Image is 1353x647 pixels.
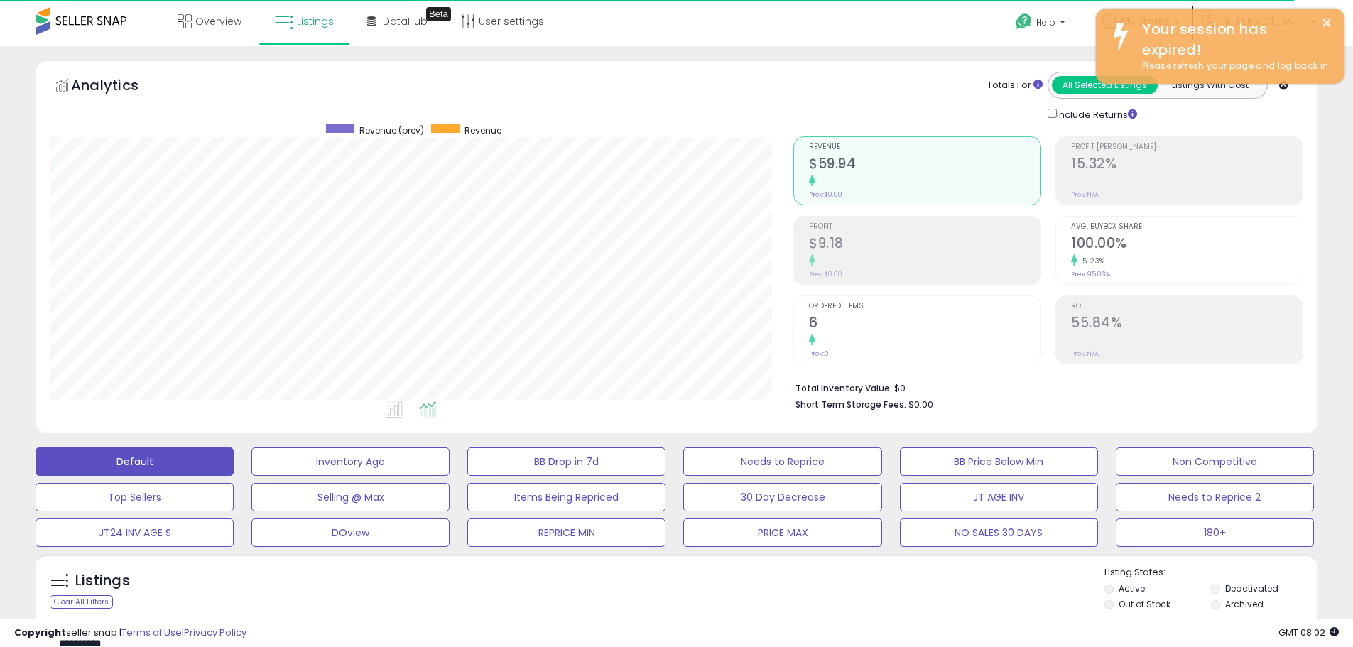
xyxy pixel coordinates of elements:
[1321,14,1332,32] button: ×
[1225,582,1278,594] label: Deactivated
[1131,19,1334,60] div: Your session has expired!
[464,124,501,136] span: Revenue
[1116,447,1314,476] button: Non Competitive
[1071,303,1303,310] span: ROI
[1077,256,1105,266] small: 5.23%
[795,382,892,394] b: Total Inventory Value:
[251,483,450,511] button: Selling @ Max
[1157,76,1263,94] button: Listings With Cost
[1071,235,1303,254] h2: 100.00%
[987,79,1043,92] div: Totals For
[1119,598,1170,610] label: Out of Stock
[121,626,182,639] a: Terms of Use
[1071,190,1099,199] small: Prev: N/A
[1071,315,1303,334] h2: 55.84%
[297,14,334,28] span: Listings
[1116,518,1314,547] button: 180+
[809,270,842,278] small: Prev: $0.00
[809,235,1040,254] h2: $9.18
[50,595,113,609] div: Clear All Filters
[795,398,906,411] b: Short Term Storage Fees:
[900,518,1098,547] button: NO SALES 30 DAYS
[1225,598,1264,610] label: Archived
[1071,270,1110,278] small: Prev: 95.03%
[809,303,1040,310] span: Ordered Items
[795,379,1293,396] li: $0
[14,626,246,640] div: seller snap | |
[1278,626,1339,639] span: 2025-10-13 08:02 GMT
[36,518,234,547] button: JT24 INV AGE S
[467,518,665,547] button: REPRICE MIN
[36,447,234,476] button: Default
[809,190,842,199] small: Prev: $0.00
[1071,156,1303,175] h2: 15.32%
[1036,16,1055,28] span: Help
[467,483,665,511] button: Items Being Repriced
[1119,582,1145,594] label: Active
[1071,143,1303,151] span: Profit [PERSON_NAME]
[683,483,881,511] button: 30 Day Decrease
[184,626,246,639] a: Privacy Policy
[1116,483,1314,511] button: Needs to Reprice 2
[809,156,1040,175] h2: $59.94
[809,223,1040,231] span: Profit
[195,14,241,28] span: Overview
[36,483,234,511] button: Top Sellers
[809,143,1040,151] span: Revenue
[467,447,665,476] button: BB Drop in 7d
[900,483,1098,511] button: JT AGE INV
[683,518,881,547] button: PRICE MAX
[1037,106,1154,122] div: Include Returns
[900,447,1098,476] button: BB Price Below Min
[359,124,424,136] span: Revenue (prev)
[1015,13,1033,31] i: Get Help
[426,7,451,21] div: Tooltip anchor
[1104,566,1317,580] p: Listing States:
[1052,76,1158,94] button: All Selected Listings
[251,447,450,476] button: Inventory Age
[1004,2,1080,46] a: Help
[383,14,428,28] span: DataHub
[251,518,450,547] button: DOview
[1131,60,1334,73] div: Please refresh your page and log back in
[908,398,933,411] span: $0.00
[683,447,881,476] button: Needs to Reprice
[75,571,130,591] h5: Listings
[809,315,1040,334] h2: 6
[14,626,66,639] strong: Copyright
[1071,349,1099,358] small: Prev: N/A
[71,75,166,99] h5: Analytics
[809,349,829,358] small: Prev: 0
[1071,223,1303,231] span: Avg. Buybox Share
